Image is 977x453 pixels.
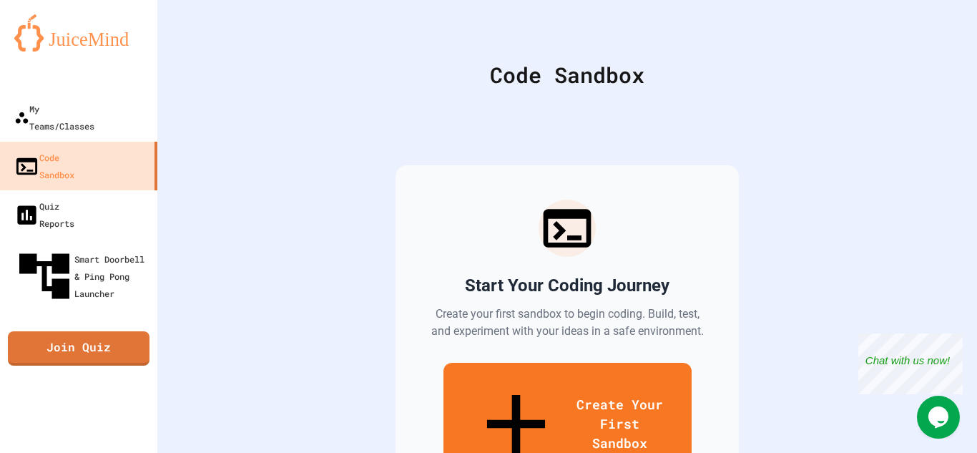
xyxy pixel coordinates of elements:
[858,333,963,394] iframe: chat widget
[8,331,149,366] a: Join Quiz
[14,246,152,306] div: Smart Doorbell & Ping Pong Launcher
[430,306,704,340] p: Create your first sandbox to begin coding. Build, test, and experiment with your ideas in a safe ...
[14,14,143,52] img: logo-orange.svg
[465,274,669,297] h2: Start Your Coding Journey
[14,149,74,183] div: Code Sandbox
[14,100,94,135] div: My Teams/Classes
[14,198,74,232] div: Quiz Reports
[193,59,941,91] div: Code Sandbox
[917,396,963,439] iframe: chat widget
